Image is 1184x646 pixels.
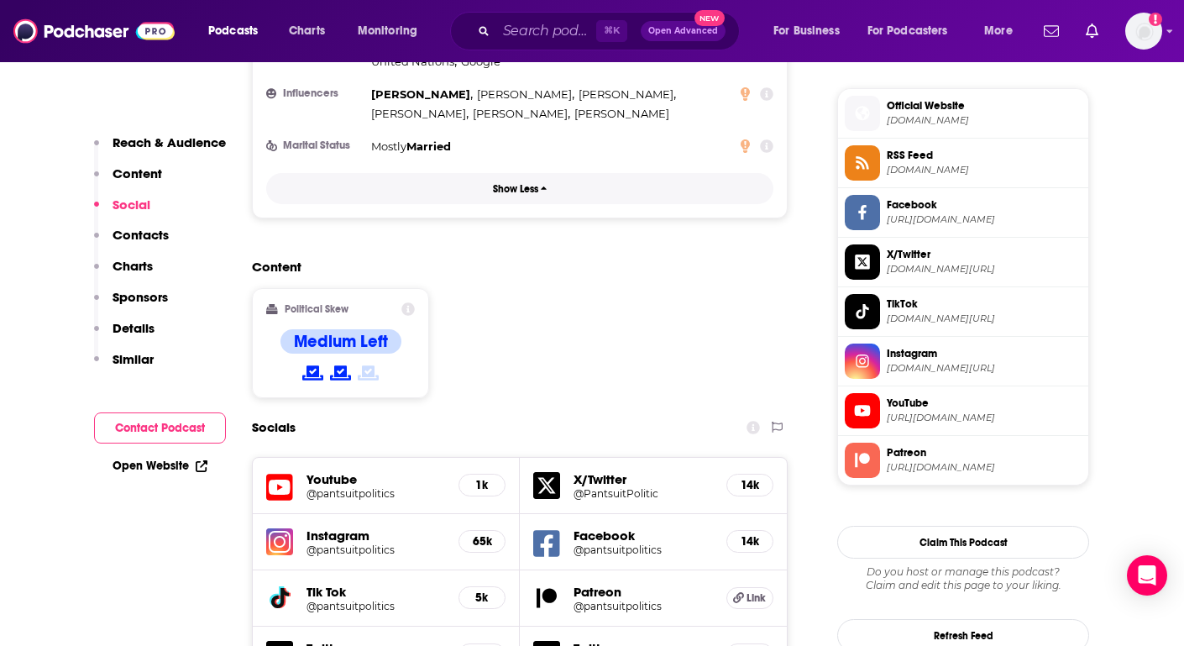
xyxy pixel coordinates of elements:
span: Open Advanced [648,27,718,35]
h2: Socials [252,412,296,444]
a: @pantsuitpolitics [574,600,713,612]
span: Monitoring [358,19,417,43]
span: , [371,104,469,123]
span: omnycontent.com [887,164,1082,176]
img: iconImage [266,528,293,555]
button: Similar [94,351,154,382]
span: https://www.youtube.com/@pantsuitpolitics [887,412,1082,424]
span: Instagram [887,346,1082,361]
button: Open AdvancedNew [641,21,726,41]
a: @pantsuitpolitics [306,544,445,556]
a: @pantsuitpolitics [574,544,713,556]
span: , [371,85,473,104]
span: instagram.com/pantsuitpolitics [887,362,1082,375]
span: twitter.com/PantsuitPolitic [887,263,1082,276]
span: Facebook [887,197,1082,213]
p: Sponsors [113,289,168,305]
span: [PERSON_NAME] [473,107,568,120]
span: Link [747,591,766,605]
h5: 14k [741,534,759,549]
h3: Influencers [266,88,364,99]
a: @pantsuitpolitics [306,600,445,612]
span: Do you host or manage this podcast? [837,565,1089,579]
span: [PERSON_NAME] [574,107,669,120]
span: , [579,85,676,104]
div: Open Intercom Messenger [1127,555,1167,596]
p: Show Less [493,183,538,195]
a: X/Twitter[DOMAIN_NAME][URL] [845,244,1082,280]
button: Charts [94,258,153,289]
button: Social [94,197,150,228]
span: For Business [773,19,840,43]
h5: X/Twitter [574,471,713,487]
a: Show notifications dropdown [1079,17,1105,45]
span: pantsuitpoliticsshow.com [887,114,1082,127]
img: User Profile [1125,13,1162,50]
span: https://www.facebook.com/pantsuitpolitics [887,213,1082,226]
span: Official Website [887,98,1082,113]
span: , [473,104,570,123]
a: Official Website[DOMAIN_NAME] [845,96,1082,131]
span: Logged in as jerryparshall [1125,13,1162,50]
button: Details [94,320,155,351]
button: Show profile menu [1125,13,1162,50]
h5: Tik Tok [306,584,445,600]
a: Patreon[URL][DOMAIN_NAME] [845,443,1082,478]
h5: Instagram [306,528,445,544]
h2: Political Skew [285,303,348,315]
img: Podchaser - Follow, Share and Rate Podcasts [13,15,175,47]
button: open menu [972,18,1034,45]
p: Social [113,197,150,213]
button: open menu [346,18,439,45]
button: open menu [196,18,280,45]
span: [PERSON_NAME] [477,87,572,101]
p: Reach & Audience [113,134,226,150]
button: open menu [857,18,972,45]
p: Contacts [113,227,169,243]
button: Contacts [94,227,169,258]
a: Charts [278,18,335,45]
span: Married [406,139,451,153]
h5: 1k [473,478,491,492]
h5: Patreon [574,584,713,600]
p: Charts [113,258,153,274]
h5: Youtube [306,471,445,487]
h5: 65k [473,534,491,549]
a: Link [726,587,773,609]
span: [PERSON_NAME] [579,87,673,101]
h2: Content [252,259,774,275]
span: , [477,85,574,104]
button: Claim This Podcast [837,526,1089,559]
a: Facebook[URL][DOMAIN_NAME] [845,195,1082,230]
svg: Add a profile image [1149,13,1162,26]
button: open menu [762,18,861,45]
h5: 5k [473,591,491,605]
span: Podcasts [208,19,258,43]
span: ⌘ K [596,20,627,42]
h3: Marital Status [266,140,364,151]
div: Mostly [371,137,451,156]
h5: @PantsuitPolitic [574,487,713,500]
p: Similar [113,351,154,367]
button: Show Less [266,173,773,204]
span: [PERSON_NAME] [371,107,466,120]
a: TikTok[DOMAIN_NAME][URL] [845,294,1082,329]
span: YouTube [887,396,1082,411]
span: RSS Feed [887,148,1082,163]
span: tiktok.com/@pantsuitpolitics [887,312,1082,325]
p: Content [113,165,162,181]
span: New [694,10,725,26]
a: Instagram[DOMAIN_NAME][URL] [845,344,1082,379]
a: @pantsuitpolitics [306,487,445,500]
span: Patreon [887,445,1082,460]
a: RSS Feed[DOMAIN_NAME] [845,145,1082,181]
button: Content [94,165,162,197]
h5: Facebook [574,528,713,544]
span: For Podcasters [867,19,948,43]
span: More [984,19,1013,43]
